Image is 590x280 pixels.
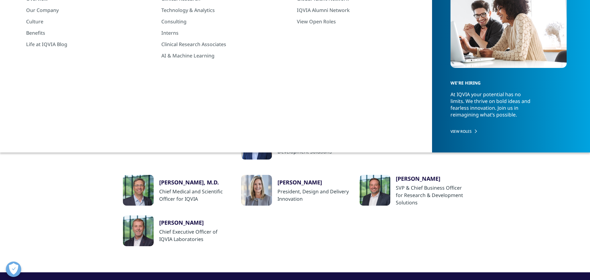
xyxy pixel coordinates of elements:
a: VIEW ROLES [450,129,566,134]
a: Benefits [26,30,150,36]
a: AI & Machine Learning [161,52,285,59]
a: Our Company [26,7,150,14]
div: President, Design and Delivery Innovation [277,188,349,203]
div: [PERSON_NAME] [159,219,230,226]
a: ​[PERSON_NAME] [277,179,349,188]
a: [PERSON_NAME], M.D. [159,179,230,188]
a: IQVIA Alumni Network [297,7,421,14]
a: Consulting [161,18,285,25]
div: [PERSON_NAME], M.D. [159,179,230,186]
div: ​[PERSON_NAME] [277,179,349,186]
a: [PERSON_NAME] [159,219,230,228]
div: SVP & Chief Business Officer for Research & Development Solutions [396,184,467,206]
p: At IQVIA your potential has no limits. We thrive on bold ideas and fearless innovation. Join us i... [450,91,535,124]
div: Chief Executive Officer of IQVIA Laboratories [159,228,230,243]
a: View Open Roles [297,18,421,25]
a: Clinical Research Associates [161,41,285,48]
div: [PERSON_NAME] [396,175,467,182]
a: Technology & Analytics [161,7,285,14]
div: Chief Medical and Scientific Officer for IQVIA [159,188,230,203]
a: Culture [26,18,150,25]
button: Open Preferences [6,262,21,277]
a: [PERSON_NAME] [396,175,467,184]
a: Life at IQVIA Blog [26,41,150,48]
h5: WE'RE HIRING [450,69,561,91]
a: Interns [161,30,285,36]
